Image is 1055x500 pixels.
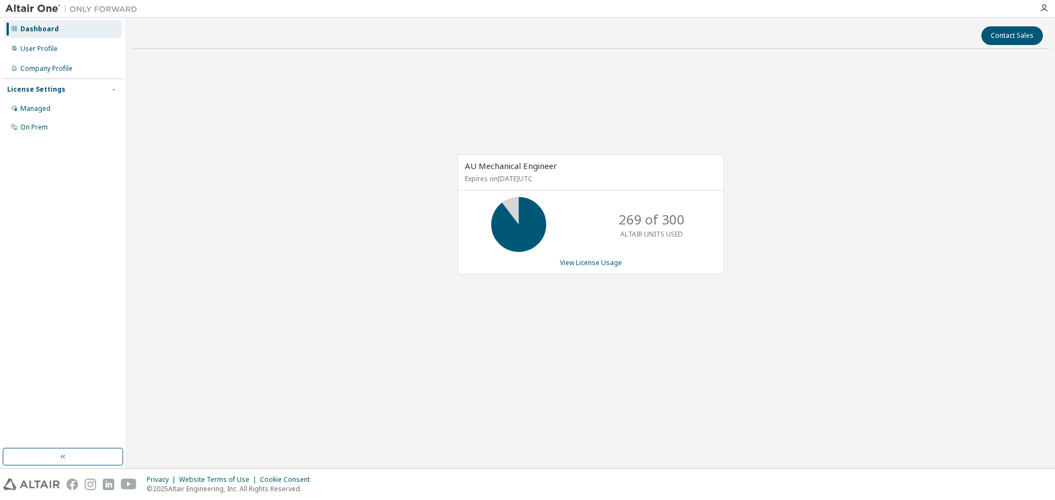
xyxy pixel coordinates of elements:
[560,258,622,267] a: View License Usage
[179,475,260,484] div: Website Terms of Use
[20,123,48,132] div: On Prem
[121,479,137,490] img: youtube.svg
[7,85,65,94] div: License Settings
[147,484,316,493] p: © 2025 Altair Engineering, Inc. All Rights Reserved.
[147,475,179,484] div: Privacy
[465,174,714,183] p: Expires on [DATE] UTC
[619,210,685,229] p: 269 of 300
[20,64,73,73] div: Company Profile
[66,479,78,490] img: facebook.svg
[20,44,58,53] div: User Profile
[260,475,316,484] div: Cookie Consent
[981,26,1043,45] button: Contact Sales
[20,25,59,33] div: Dashboard
[20,104,51,113] div: Managed
[5,3,143,14] img: Altair One
[103,479,114,490] img: linkedin.svg
[465,160,557,171] span: AU Mechanical Engineer
[620,229,683,239] p: ALTAIR UNITS USED
[3,479,60,490] img: altair_logo.svg
[85,479,96,490] img: instagram.svg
